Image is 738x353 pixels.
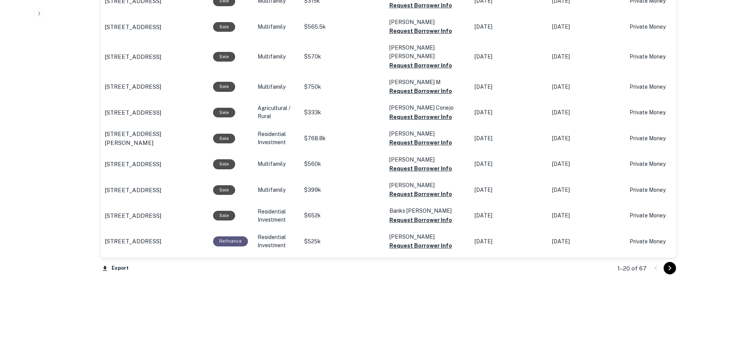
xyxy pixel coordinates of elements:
[475,238,544,246] p: [DATE]
[105,82,161,91] p: [STREET_ADDRESS]
[475,53,544,61] p: [DATE]
[664,262,676,274] button: Go to next page
[389,78,467,86] p: [PERSON_NAME] M
[105,237,205,246] a: [STREET_ADDRESS]
[389,181,467,189] p: [PERSON_NAME]
[475,212,544,220] p: [DATE]
[389,86,452,96] button: Request Borrower Info
[258,130,296,146] p: Residential Investment
[105,186,205,195] a: [STREET_ADDRESS]
[304,238,382,246] p: $525k
[105,52,205,62] a: [STREET_ADDRESS]
[258,186,296,194] p: Multifamily
[304,134,382,143] p: $768.8k
[105,129,205,148] a: [STREET_ADDRESS][PERSON_NAME]
[618,264,647,273] p: 1–20 of 67
[630,83,692,91] p: Private Money
[389,232,467,241] p: [PERSON_NAME]
[552,212,622,220] p: [DATE]
[389,241,452,250] button: Request Borrower Info
[630,134,692,143] p: Private Money
[105,160,205,169] a: [STREET_ADDRESS]
[389,26,452,36] button: Request Borrower Info
[475,83,544,91] p: [DATE]
[213,52,235,62] div: Sale
[304,108,382,117] p: $333k
[389,61,452,70] button: Request Borrower Info
[304,83,382,91] p: $750k
[304,23,382,31] p: $565.5k
[475,23,544,31] p: [DATE]
[304,186,382,194] p: $399k
[389,155,467,164] p: [PERSON_NAME]
[105,186,161,195] p: [STREET_ADDRESS]
[105,211,205,220] a: [STREET_ADDRESS]
[389,103,467,112] p: [PERSON_NAME] Conejo
[699,291,738,328] iframe: Chat Widget
[389,215,452,225] button: Request Borrower Info
[258,53,296,61] p: Multifamily
[105,22,205,32] a: [STREET_ADDRESS]
[213,82,235,91] div: Sale
[105,160,161,169] p: [STREET_ADDRESS]
[213,159,235,169] div: Sale
[105,22,161,32] p: [STREET_ADDRESS]
[389,18,467,26] p: [PERSON_NAME]
[258,104,296,121] p: Agricultural / Rural
[213,22,235,32] div: Sale
[213,236,248,246] div: This loan purpose was for refinancing
[213,185,235,195] div: Sale
[552,238,622,246] p: [DATE]
[105,211,161,220] p: [STREET_ADDRESS]
[552,134,622,143] p: [DATE]
[552,83,622,91] p: [DATE]
[630,160,692,168] p: Private Money
[389,1,452,10] button: Request Borrower Info
[389,164,452,173] button: Request Borrower Info
[630,108,692,117] p: Private Money
[258,160,296,168] p: Multifamily
[304,53,382,61] p: $570k
[630,186,692,194] p: Private Money
[389,138,452,147] button: Request Borrower Info
[213,108,235,117] div: Sale
[552,160,622,168] p: [DATE]
[630,212,692,220] p: Private Money
[475,186,544,194] p: [DATE]
[475,134,544,143] p: [DATE]
[213,134,235,143] div: Sale
[389,112,452,122] button: Request Borrower Info
[258,233,296,250] p: Residential Investment
[258,208,296,224] p: Residential Investment
[389,129,467,138] p: [PERSON_NAME]
[258,83,296,91] p: Multifamily
[552,53,622,61] p: [DATE]
[630,238,692,246] p: Private Money
[389,207,467,215] p: Banks [PERSON_NAME]
[475,160,544,168] p: [DATE]
[105,108,205,117] a: [STREET_ADDRESS]
[105,108,161,117] p: [STREET_ADDRESS]
[105,82,205,91] a: [STREET_ADDRESS]
[258,23,296,31] p: Multifamily
[304,160,382,168] p: $560k
[389,43,467,60] p: [PERSON_NAME] [PERSON_NAME]
[552,108,622,117] p: [DATE]
[105,52,161,62] p: [STREET_ADDRESS]
[389,189,452,199] button: Request Borrower Info
[304,212,382,220] p: $652k
[630,23,692,31] p: Private Money
[552,23,622,31] p: [DATE]
[475,108,544,117] p: [DATE]
[552,186,622,194] p: [DATE]
[630,53,692,61] p: Private Money
[105,237,161,246] p: [STREET_ADDRESS]
[213,211,235,220] div: Sale
[100,263,131,274] button: Export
